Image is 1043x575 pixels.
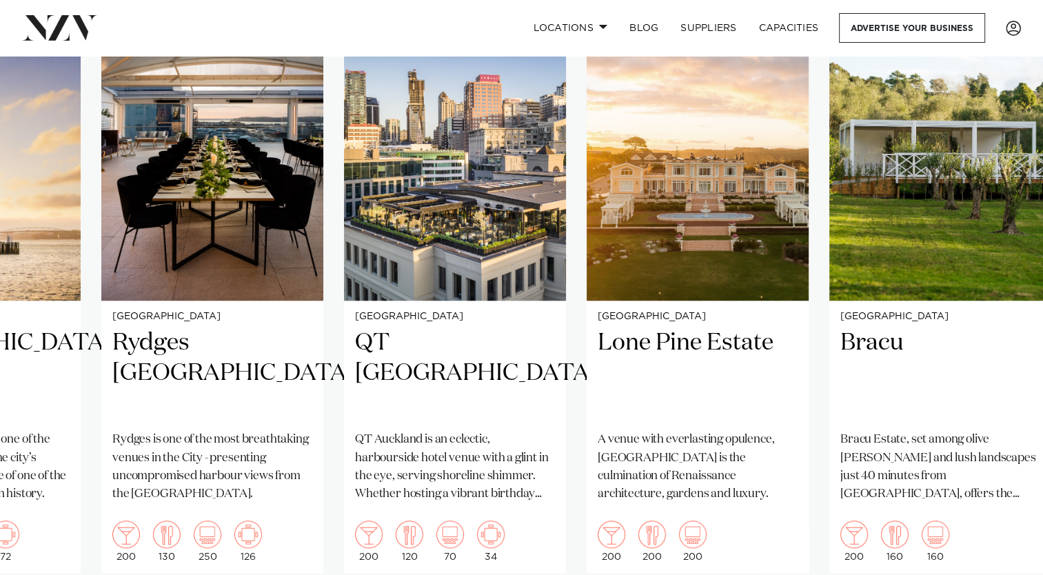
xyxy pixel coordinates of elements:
a: [GEOGRAPHIC_DATA] Lone Pine Estate A venue with everlasting opulence, [GEOGRAPHIC_DATA] is the cu... [587,3,809,573]
div: 250 [194,521,221,562]
img: dining.png [153,521,181,548]
div: 200 [112,521,140,562]
a: Locations [522,13,618,43]
div: 200 [598,521,625,562]
div: 160 [922,521,949,562]
img: theatre.png [679,521,707,548]
div: 34 [477,521,505,562]
p: A venue with everlasting opulence, [GEOGRAPHIC_DATA] is the culmination of Renaissance architectu... [598,431,798,503]
img: cocktail.png [598,521,625,548]
a: [GEOGRAPHIC_DATA] QT [GEOGRAPHIC_DATA] QT Auckland is an eclectic, harbourside hotel venue with a... [344,3,566,573]
img: dining.png [881,521,909,548]
swiper-slide: 4 / 7 [344,3,566,573]
small: [GEOGRAPHIC_DATA] [840,312,1040,322]
a: Capacities [748,13,830,43]
img: cocktail.png [840,521,868,548]
div: 70 [436,521,464,562]
h2: Lone Pine Estate [598,327,798,421]
img: cocktail.png [112,521,140,548]
div: 126 [234,521,262,562]
div: 160 [881,521,909,562]
div: 200 [840,521,868,562]
swiper-slide: 3 / 7 [101,3,323,573]
img: meeting.png [477,521,505,548]
p: Bracu Estate, set among olive [PERSON_NAME] and lush landscapes just 40 minutes from [GEOGRAPHIC_... [840,431,1040,503]
small: [GEOGRAPHIC_DATA] [112,312,312,322]
img: theatre.png [436,521,464,548]
img: dining.png [638,521,666,548]
small: [GEOGRAPHIC_DATA] [355,312,555,322]
a: Advertise your business [839,13,985,43]
a: SUPPLIERS [669,13,747,43]
div: 200 [355,521,383,562]
swiper-slide: 5 / 7 [587,3,809,573]
img: cocktail.png [355,521,383,548]
img: theatre.png [194,521,221,548]
img: meeting.png [234,521,262,548]
div: 120 [396,521,423,562]
a: [GEOGRAPHIC_DATA] Rydges [GEOGRAPHIC_DATA] Rydges is one of the most breathtaking venues in the C... [101,3,323,573]
h2: Rydges [GEOGRAPHIC_DATA] [112,327,312,421]
h2: QT [GEOGRAPHIC_DATA] [355,327,555,421]
h2: Bracu [840,327,1040,421]
img: nzv-logo.png [22,15,97,40]
small: [GEOGRAPHIC_DATA] [598,312,798,322]
div: 200 [679,521,707,562]
a: BLOG [618,13,669,43]
p: QT Auckland is an eclectic, harbourside hotel venue with a glint in the eye, serving shoreline sh... [355,431,555,503]
img: theatre.png [922,521,949,548]
img: dining.png [396,521,423,548]
div: 200 [638,521,666,562]
div: 130 [153,521,181,562]
p: Rydges is one of the most breathtaking venues in the City - presenting uncompromised harbour view... [112,431,312,503]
